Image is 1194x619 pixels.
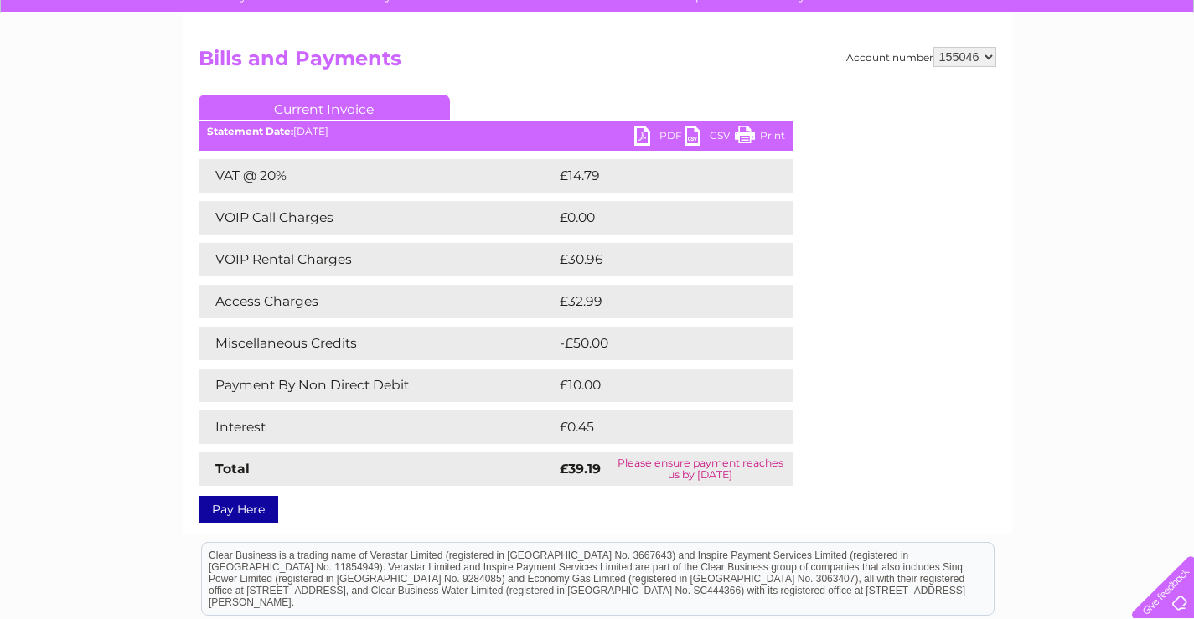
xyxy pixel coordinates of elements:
h2: Bills and Payments [199,47,996,79]
td: £14.79 [556,159,758,193]
td: VAT @ 20% [199,159,556,193]
strong: £39.19 [560,461,601,477]
td: £10.00 [556,369,759,402]
a: Contact [1083,71,1124,84]
td: Please ensure payment reaches us by [DATE] [607,452,793,486]
td: Miscellaneous Credits [199,327,556,360]
td: Access Charges [199,285,556,318]
a: 0333 014 3131 [878,8,994,29]
a: Print [735,126,785,150]
img: logo.png [42,44,127,95]
a: Current Invoice [199,95,450,120]
a: Energy [941,71,978,84]
div: Clear Business is a trading name of Verastar Limited (registered in [GEOGRAPHIC_DATA] No. 3667643... [202,9,994,81]
td: £0.45 [556,410,754,444]
a: CSV [685,126,735,150]
td: £30.96 [556,243,761,276]
a: PDF [634,126,685,150]
div: [DATE] [199,126,793,137]
a: Telecoms [988,71,1038,84]
td: Interest [199,410,556,444]
td: £0.00 [556,201,755,235]
td: £32.99 [556,285,760,318]
b: Statement Date: [207,125,293,137]
td: VOIP Rental Charges [199,243,556,276]
a: Log out [1140,71,1179,84]
a: Water [899,71,931,84]
td: VOIP Call Charges [199,201,556,235]
a: Blog [1048,71,1073,84]
div: Account number [846,47,996,67]
td: Payment By Non Direct Debit [199,369,556,402]
td: -£50.00 [556,327,763,360]
a: Pay Here [199,496,278,523]
strong: Total [215,461,250,477]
